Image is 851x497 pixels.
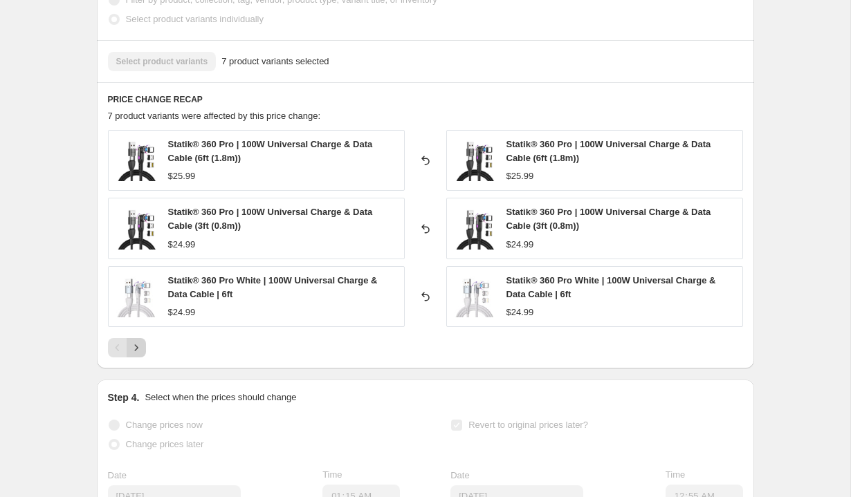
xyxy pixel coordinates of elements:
span: Statik® 360 Pro | 100W Universal Charge & Data Cable (3ft (0.8m)) [506,207,711,231]
span: 7 product variants were affected by this price change: [108,111,321,121]
span: Statik® 360 Pro | 100W Universal Charge & Data Cable (6ft (1.8m)) [506,139,711,163]
span: Statik® 360 Pro White | 100W Universal Charge & Data Cable | 6ft [168,275,378,299]
span: Date [108,470,127,480]
span: Statik® 360 Pro White | 100W Universal Charge & Data Cable | 6ft [506,275,716,299]
img: Statik360Procopy_80x.png [116,140,157,181]
span: Select product variants individually [126,14,264,24]
span: Date [450,470,469,480]
nav: Pagination [108,338,146,357]
span: Change prices now [126,420,203,430]
span: $25.99 [506,171,534,181]
h2: Step 4. [108,391,140,404]
span: $24.99 [506,307,534,317]
span: 7 product variants selected [221,55,329,68]
img: Statik360Procopy_80x.png [454,140,495,181]
span: Statik® 360 Pro | 100W Universal Charge & Data Cable (3ft (0.8m)) [168,207,373,231]
span: $24.99 [168,239,196,250]
span: Revert to original prices later? [468,420,588,430]
span: Time [322,469,342,480]
h6: PRICE CHANGE RECAP [108,94,743,105]
span: $24.99 [168,307,196,317]
span: Statik® 360 Pro | 100W Universal Charge & Data Cable (6ft (1.8m)) [168,139,373,163]
p: Select when the prices should change [145,391,296,404]
span: $25.99 [168,171,196,181]
span: $24.99 [506,239,534,250]
img: STA-STATIK360PROWHITE-LISTING-01-Shopify_80x.jpg [116,276,157,317]
span: Change prices later [126,439,204,449]
img: STA-STATIK360PROWHITE-LISTING-01-Shopify_80x.jpg [454,276,495,317]
span: Time [666,469,685,480]
img: Statik360Procopy_80x.png [116,208,157,250]
button: Next [127,338,146,357]
img: Statik360Procopy_80x.png [454,208,495,250]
